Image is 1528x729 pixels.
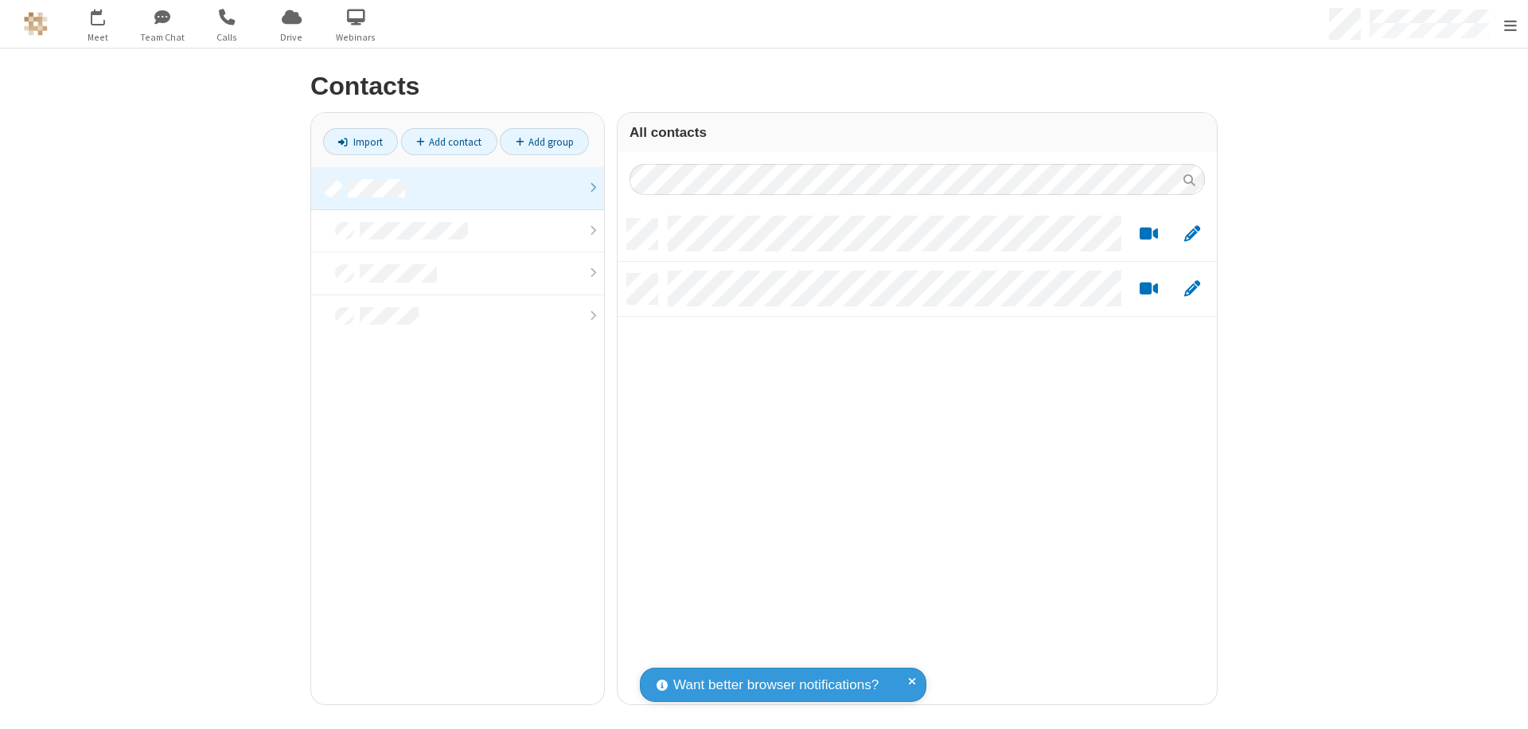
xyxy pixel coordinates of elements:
span: Calls [197,30,257,45]
h2: Contacts [310,72,1218,100]
a: Add group [500,128,589,155]
a: Add contact [401,128,497,155]
a: Import [323,128,398,155]
span: Drive [262,30,322,45]
span: Team Chat [133,30,193,45]
div: grid [618,207,1217,704]
button: Start a video meeting [1133,279,1164,299]
div: 4 [102,9,112,21]
button: Edit [1176,224,1207,244]
span: Webinars [326,30,386,45]
h3: All contacts [630,125,1205,140]
span: Want better browser notifications? [673,675,879,696]
img: QA Selenium DO NOT DELETE OR CHANGE [24,12,48,36]
span: Meet [68,30,128,45]
button: Start a video meeting [1133,224,1164,244]
button: Edit [1176,279,1207,299]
